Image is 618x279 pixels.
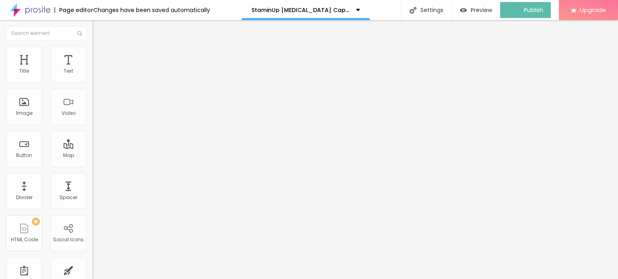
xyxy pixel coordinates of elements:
span: Publish [524,7,543,13]
div: HTML Code [11,237,38,242]
span: Upgrade [580,6,606,13]
div: Text [64,68,73,74]
img: view-1.svg [460,7,467,14]
div: Title [19,68,29,74]
div: Social Icons [53,237,84,242]
div: Page editor [54,7,93,13]
div: Spacer [60,195,77,200]
button: Preview [452,2,500,18]
div: Video [62,110,76,116]
p: StaminUp [MEDICAL_DATA] Capsules [GEOGRAPHIC_DATA] Reviews 100% Natural! [251,7,350,13]
div: Image [16,110,33,116]
button: Publish [500,2,551,18]
div: Button [16,153,32,158]
div: Map [63,153,74,158]
span: Preview [471,7,492,13]
img: Icone [410,7,416,14]
input: Search element [6,26,87,41]
div: Changes have been saved automatically [93,7,210,13]
img: Icone [77,31,82,36]
div: Divider [16,195,33,200]
iframe: Editor [93,20,618,279]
